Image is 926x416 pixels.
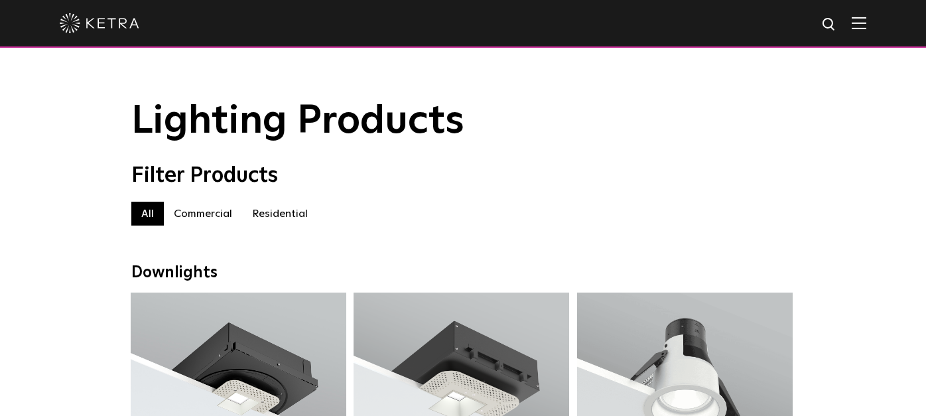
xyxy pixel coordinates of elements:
label: Commercial [164,202,242,226]
label: Residential [242,202,318,226]
div: Downlights [131,263,795,283]
img: ketra-logo-2019-white [60,13,139,33]
label: All [131,202,164,226]
span: Lighting Products [131,102,464,141]
div: Filter Products [131,163,795,188]
img: Hamburger%20Nav.svg [852,17,866,29]
img: search icon [821,17,838,33]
